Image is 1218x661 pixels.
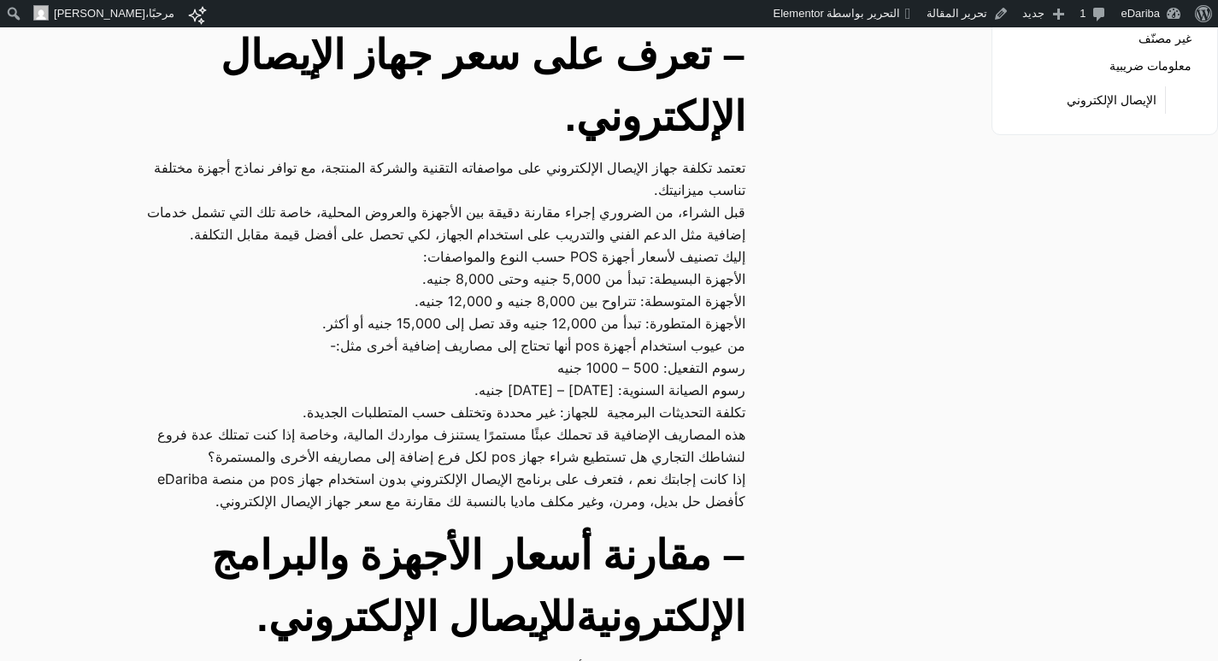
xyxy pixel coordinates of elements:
span: الأجهزة البسيطة: تبدأ من 5,000 جنيه وحتى 8,000 جنيه. [422,268,745,290]
span: إذا كانت إجابتك نعم ، فتعرف على برنامج الإيصال الإلكتروني بدون استخدام جهاز pos من منصة eDariba ك... [133,468,745,512]
span: تعتمد تكلفة جهاز الإيصال الإلكتروني على مواصفاته التقنية والشركة المنتجة، مع توافر نماذج أجهزة مخ... [133,156,745,201]
span: رسوم التفعيل: 500 – 1000 جنيه [557,357,745,379]
a: غير مصنّف [1139,27,1192,50]
span: التحرير بواسطة Elementor [774,7,900,20]
span: من عيوب استخدام أجهزة pos أنها تحتاج إلى مصاريف إضافية أخرى مثل:- [330,334,745,357]
b: للإيصال الإلكتروني. [256,594,576,640]
span: تكلفة التحديثات البرمجية للجهاز: غير محددة وتختلف حسب المتطلبات الجديدة. [303,401,745,423]
a: معلومات ضريبية [1109,54,1192,78]
span: رسوم الصيانة السنوية: [DATE] – [DATE] جنيه. [474,379,745,401]
a: الإيصال الإلكتروني [1067,88,1156,112]
span: إليك تصنيف لأسعار أجهزة POS حسب النوع والمواصفات: [423,245,745,268]
span: الأجهزة المتوسطة: تتراوح بين 8,000 جنيه و 12,000 جنيه. [415,290,745,312]
span: قبل الشراء، من الضروري إجراء مقارنة دقيقة بين الأجهزة والعروض المحلية، خاصة تلك التي تشمل خدمات إ... [133,201,745,245]
span: الأجهزة المتطورة: تبدأ من 12,000 جنيه وقد تصل إلى 15,000 جنيه أو أكثر. [322,312,745,334]
h2: – مقارنة أسعار الأجهزة والبرامج الإلكترونية [133,525,745,648]
span: هذه المصاريف الإضافية قد تحملك عبئًا مستمرًا يستنزف مواردك المالية، وخاصة إذا كنت تمتلك عدة فروع ... [133,423,745,468]
h2: – تعرف على سعر جهاز الإيصال الإلكتروني. [133,25,745,148]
